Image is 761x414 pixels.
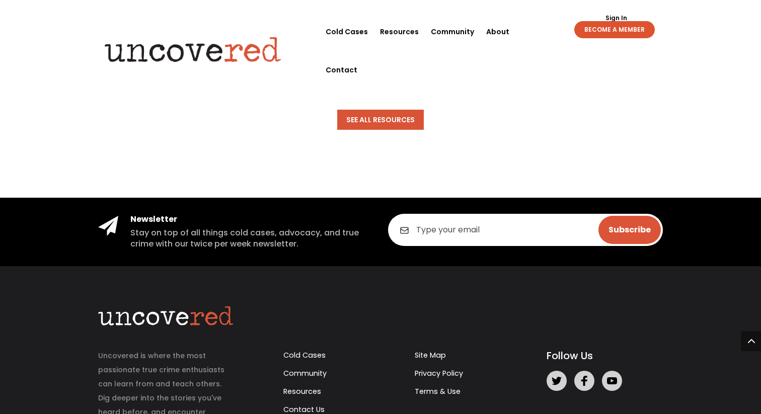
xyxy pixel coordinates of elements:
a: Resources [380,13,419,51]
a: Cold Cases [283,350,326,360]
a: Community [283,368,327,378]
a: Privacy Policy [415,368,463,378]
a: Community [431,13,474,51]
h4: Newsletter [130,214,373,225]
input: Type your email [388,214,663,246]
a: BECOME A MEMBER [574,21,655,38]
a: See All Resources [337,110,424,130]
a: Site Map [415,350,446,360]
input: Subscribe [598,216,661,244]
h5: Follow Us [547,349,663,363]
a: About [486,13,509,51]
img: Uncovered logo [96,30,290,69]
h5: Stay on top of all things cold cases, advocacy, and true crime with our twice per week newsletter. [130,227,373,250]
a: Contact [326,51,357,89]
a: Cold Cases [326,13,368,51]
a: Resources [283,386,321,396]
a: Sign In [600,15,633,21]
a: Terms & Use [415,386,461,396]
